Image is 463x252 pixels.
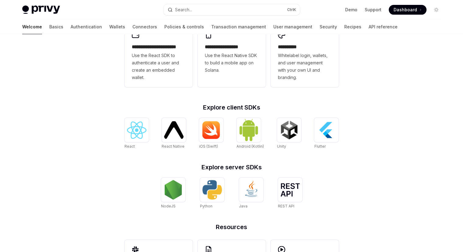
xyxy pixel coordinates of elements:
img: Java [241,180,261,200]
a: **** **** **** ***Use the React Native SDK to build a mobile app on Solana. [198,25,266,87]
span: Use the React Native SDK to build a mobile app on Solana. [205,52,258,74]
span: Use the React SDK to authenticate a user and create an embedded wallet. [132,52,185,81]
h2: Resources [125,224,339,230]
a: FlutterFlutter [314,118,338,149]
img: Android (Kotlin) [239,118,258,141]
img: NodeJS [163,180,183,200]
a: Basics [49,20,63,34]
a: ReactReact [125,118,149,149]
img: React Native [164,121,184,139]
span: Flutter [314,144,325,149]
a: **** *****Whitelabel login, wallets, and user management with your own UI and branding. [271,25,339,87]
h2: Explore client SDKs [125,104,339,110]
span: React Native [162,144,184,149]
span: Ctrl K [287,7,296,12]
button: Search...CtrlK [163,4,300,15]
img: iOS (Swift) [202,121,221,139]
a: Support [365,7,381,13]
img: REST API [280,183,300,196]
a: Wallets [109,20,125,34]
a: NodeJSNodeJS [161,178,185,209]
button: Toggle dark mode [431,5,441,15]
a: Dashboard [389,5,426,15]
img: Flutter [317,120,336,140]
img: Python [202,180,222,200]
h2: Explore server SDKs [125,164,339,170]
img: Unity [279,120,299,140]
span: Dashboard [394,7,417,13]
a: Demo [345,7,357,13]
a: Policies & controls [164,20,204,34]
span: Android (Kotlin) [237,144,264,149]
span: REST API [278,204,294,208]
img: light logo [22,5,60,14]
a: iOS (Swift)iOS (Swift) [199,118,223,149]
a: API reference [369,20,398,34]
a: REST APIREST API [278,178,302,209]
a: User management [273,20,312,34]
a: Transaction management [211,20,266,34]
a: Welcome [22,20,42,34]
a: UnityUnity [277,118,301,149]
span: React [125,144,135,149]
div: Search... [175,6,192,13]
a: Connectors [132,20,157,34]
span: iOS (Swift) [199,144,218,149]
a: React NativeReact Native [162,118,186,149]
span: Java [239,204,247,208]
a: JavaJava [239,178,263,209]
a: Security [320,20,337,34]
img: React [127,121,146,139]
span: NodeJS [161,204,176,208]
span: Whitelabel login, wallets, and user management with your own UI and branding. [278,52,331,81]
span: Unity [277,144,286,149]
a: PythonPython [200,178,224,209]
a: Recipes [344,20,361,34]
a: Android (Kotlin)Android (Kotlin) [237,118,264,149]
a: Authentication [71,20,102,34]
span: Python [200,204,212,208]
